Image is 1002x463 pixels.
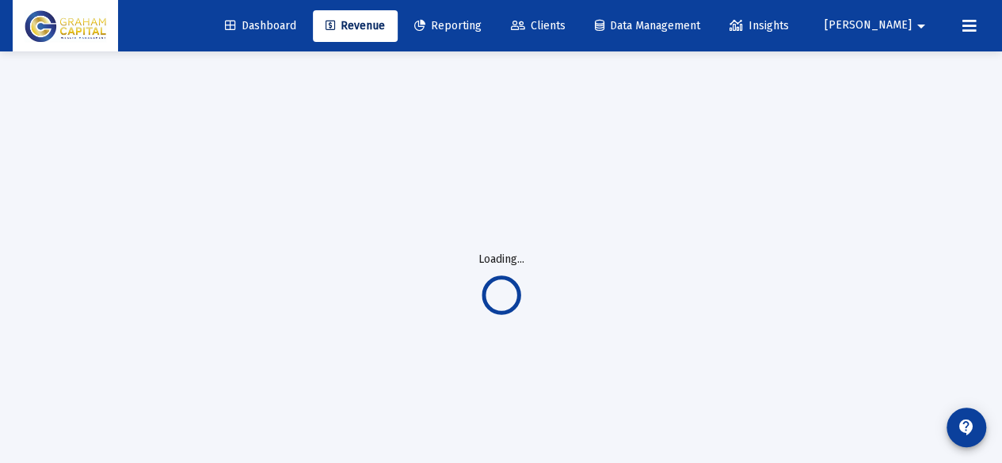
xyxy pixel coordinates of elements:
span: Clients [511,19,566,32]
a: Clients [498,10,578,42]
a: Revenue [313,10,398,42]
span: Dashboard [225,19,296,32]
mat-icon: arrow_drop_down [912,10,931,42]
a: Reporting [402,10,494,42]
mat-icon: contact_support [957,418,976,437]
span: [PERSON_NAME] [825,19,912,32]
button: [PERSON_NAME] [806,9,950,41]
span: Insights [730,19,789,32]
span: Data Management [595,19,700,32]
a: Dashboard [212,10,309,42]
span: Revenue [326,19,385,32]
a: Data Management [582,10,713,42]
a: Insights [717,10,802,42]
img: Dashboard [25,10,106,42]
span: Reporting [414,19,482,32]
